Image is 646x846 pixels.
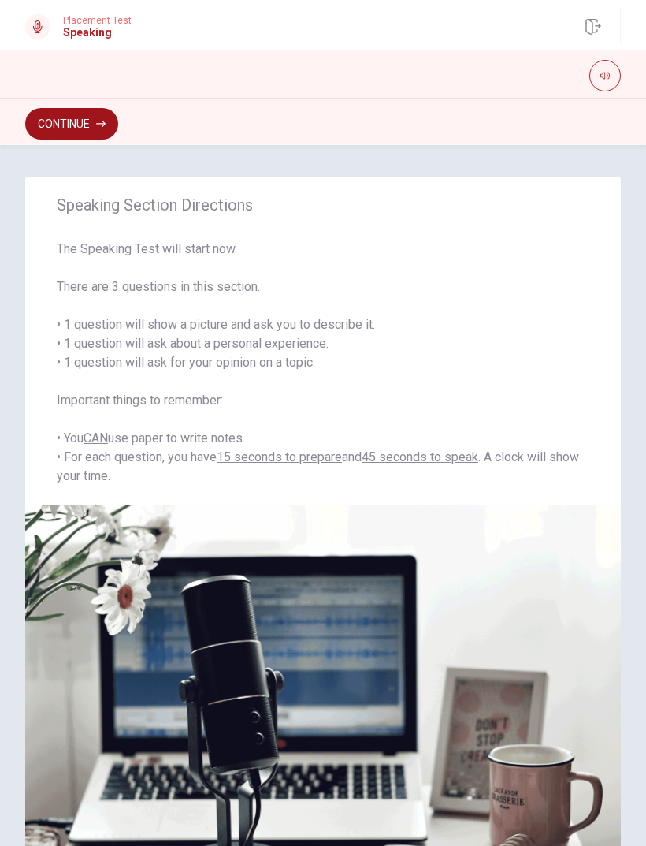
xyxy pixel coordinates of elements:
[57,196,589,214] span: Speaking Section Directions
[84,430,108,445] u: CAN
[362,449,478,464] u: 45 seconds to speak
[217,449,342,464] u: 15 seconds to prepare
[57,240,589,486] span: The Speaking Test will start now. There are 3 questions in this section. • 1 question will show a...
[63,26,132,39] h1: Speaking
[63,15,132,26] span: Placement Test
[25,108,118,140] button: Continue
